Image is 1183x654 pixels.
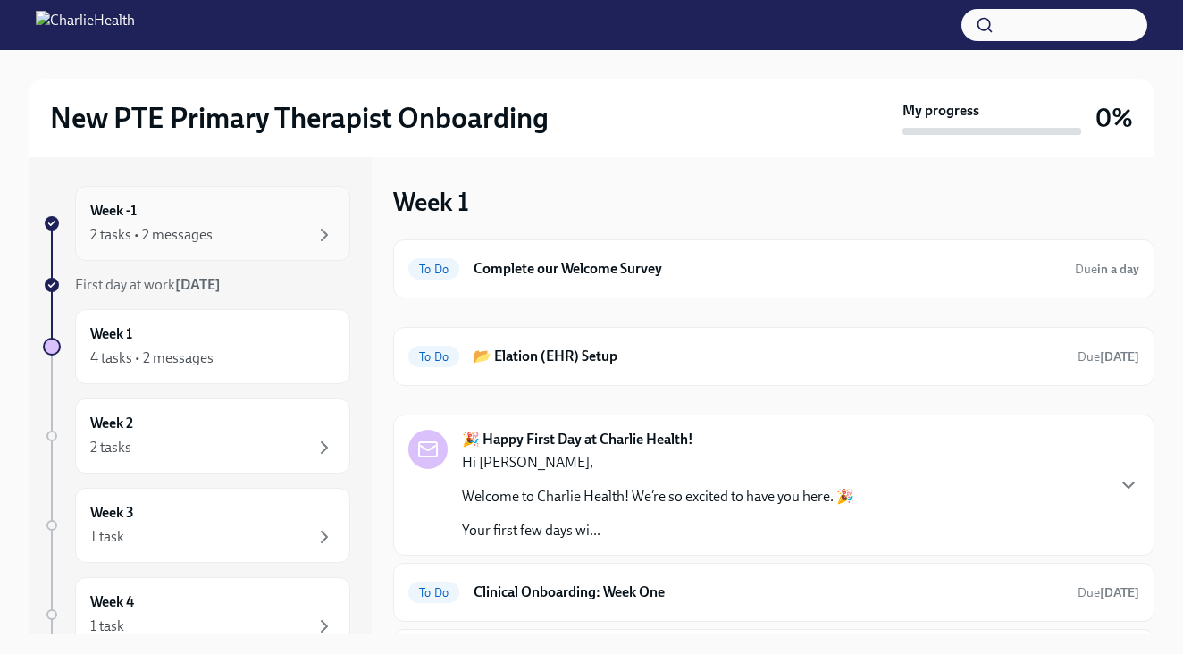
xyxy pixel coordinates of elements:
[408,255,1139,283] a: To DoComplete our Welcome SurveyDuein a day
[90,438,131,457] div: 2 tasks
[1078,348,1139,365] span: September 19th, 2025 07:00
[90,225,213,245] div: 2 tasks • 2 messages
[902,101,979,121] strong: My progress
[90,592,134,612] h6: Week 4
[393,186,469,218] h3: Week 1
[1075,262,1139,277] span: Due
[408,586,459,599] span: To Do
[43,398,350,474] a: Week 22 tasks
[462,430,693,449] strong: 🎉 Happy First Day at Charlie Health!
[90,201,137,221] h6: Week -1
[408,342,1139,371] a: To Do📂 Elation (EHR) SetupDue[DATE]
[75,276,221,293] span: First day at work
[90,324,132,344] h6: Week 1
[1075,261,1139,278] span: September 17th, 2025 07:00
[175,276,221,293] strong: [DATE]
[1097,262,1139,277] strong: in a day
[43,309,350,384] a: Week 14 tasks • 2 messages
[462,487,854,507] p: Welcome to Charlie Health! We’re so excited to have you here. 🎉
[50,100,549,136] h2: New PTE Primary Therapist Onboarding
[43,186,350,261] a: Week -12 tasks • 2 messages
[90,527,124,547] div: 1 task
[43,488,350,563] a: Week 31 task
[1095,102,1133,134] h3: 0%
[408,578,1139,607] a: To DoClinical Onboarding: Week OneDue[DATE]
[90,616,124,636] div: 1 task
[1100,585,1139,600] strong: [DATE]
[36,11,135,39] img: CharlieHealth
[90,348,214,368] div: 4 tasks • 2 messages
[43,577,350,652] a: Week 41 task
[1078,584,1139,601] span: September 20th, 2025 07:00
[474,583,1063,602] h6: Clinical Onboarding: Week One
[462,521,854,541] p: Your first few days wi...
[474,259,1061,279] h6: Complete our Welcome Survey
[1078,349,1139,365] span: Due
[408,350,459,364] span: To Do
[1100,349,1139,365] strong: [DATE]
[43,275,350,295] a: First day at work[DATE]
[90,503,134,523] h6: Week 3
[408,263,459,276] span: To Do
[1078,585,1139,600] span: Due
[90,414,133,433] h6: Week 2
[462,453,854,473] p: Hi [PERSON_NAME],
[474,347,1063,366] h6: 📂 Elation (EHR) Setup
